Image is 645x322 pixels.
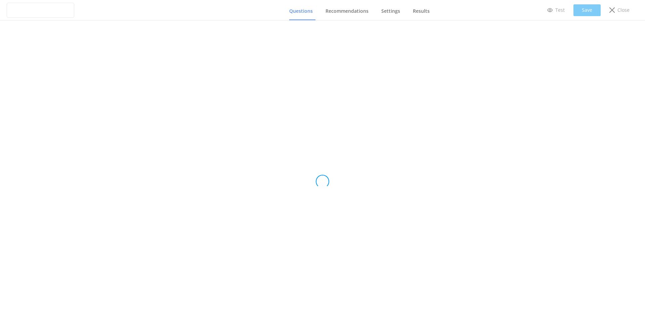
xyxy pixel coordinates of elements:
span: Results [413,8,430,14]
span: Settings [381,8,400,14]
span: Recommendations [326,8,369,14]
span: Questions [289,8,313,14]
p: Test [555,6,565,14]
a: Test [543,4,569,16]
p: Close [617,6,630,14]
